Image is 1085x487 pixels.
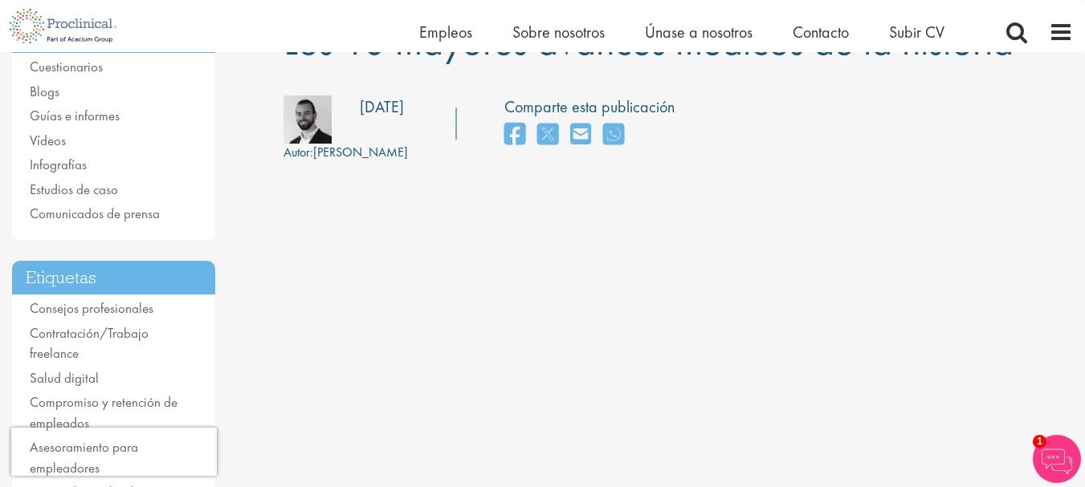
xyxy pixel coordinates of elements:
[793,22,849,43] a: Contacto
[889,22,944,43] a: Subir CV
[11,428,217,476] iframe: reCAPTCHA
[30,132,66,149] a: Vídeos
[30,58,103,75] a: Cuestionarios
[30,181,118,198] a: Estudios de caso
[283,95,332,144] img: 76d2c18e-6ce3-4617-eefd-08d5a473185b
[30,324,149,363] a: Contratación/Trabajo freelance
[30,205,160,222] a: Comunicados de prensa
[504,96,675,117] font: Comparte esta publicación
[30,299,153,317] a: Consejos profesionales
[1037,436,1042,447] font: 1
[360,96,404,117] font: [DATE]
[30,438,138,477] a: Asesoramiento para empleadores
[30,156,87,173] a: Infografías
[30,107,120,124] a: Guías e informes
[537,118,558,152] a: compartir en twitter
[1033,435,1081,483] img: Chatbot
[419,22,472,43] a: Empleos
[645,22,753,43] a: Únase a nosotros
[30,393,177,432] a: Compromiso y retención de empleados
[313,144,408,160] font: [PERSON_NAME]
[603,118,624,152] a: compartir en whatsapp
[570,118,591,152] a: compartir por correo electrónico
[283,144,313,160] font: Autor:
[30,369,99,387] a: Salud digital
[512,22,605,43] a: Sobre nosotros
[30,83,59,100] a: Blogs
[26,266,96,288] font: Etiquetas
[504,118,525,152] a: compartir en facebook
